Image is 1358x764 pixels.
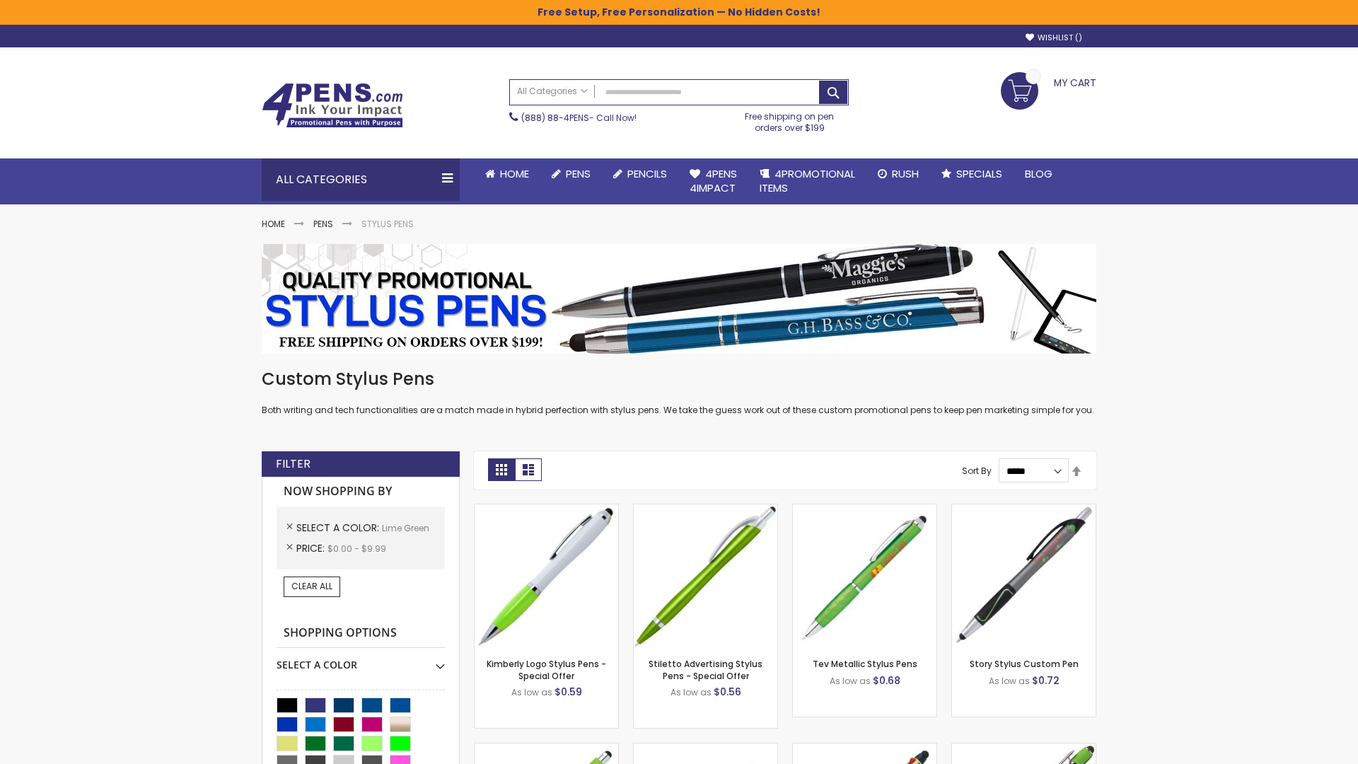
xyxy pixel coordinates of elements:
[488,458,515,481] strong: Grid
[277,618,445,649] strong: Shopping Options
[284,577,340,596] a: Clear All
[262,83,403,128] img: 4Pens Custom Pens and Promotional Products
[634,743,777,755] a: Cyber Stylus 0.7mm Fine Point Gel Grip Pen-Lime Green
[714,685,741,699] span: $0.56
[327,543,386,555] span: $0.00 - $9.99
[690,166,737,195] span: 4Pens 4impact
[555,685,582,699] span: $0.59
[952,743,1096,755] a: 4P-MS8B-Lime Green
[731,105,849,134] div: Free shipping on pen orders over $199
[521,112,589,124] a: (888) 88-4PENS
[487,658,606,681] a: Kimberly Logo Stylus Pens - Special Offer
[296,521,382,535] span: Select A Color
[930,158,1014,190] a: Specials
[510,80,595,103] a: All Categories
[1014,158,1064,190] a: Blog
[634,504,777,648] img: Stiletto Advertising Stylus Pens-Lime Green
[952,504,1096,648] img: Story Stylus Custom Pen-Lime Green
[671,686,712,698] span: As low as
[262,244,1096,354] img: Stylus Pens
[474,158,540,190] a: Home
[313,218,333,230] a: Pens
[500,166,529,181] span: Home
[760,166,855,195] span: 4PROMOTIONAL ITEMS
[873,673,900,688] span: $0.68
[892,166,919,181] span: Rush
[830,675,871,687] span: As low as
[475,743,618,755] a: Pearl Element Stylus Pens-Lime Green
[262,368,1096,417] div: Both writing and tech functionalities are a match made in hybrid perfection with stylus pens. We ...
[866,158,930,190] a: Rush
[952,504,1096,516] a: Story Stylus Custom Pen-Lime Green
[262,158,460,201] div: All Categories
[989,675,1030,687] span: As low as
[634,504,777,516] a: Stiletto Advertising Stylus Pens-Lime Green
[262,368,1096,390] h1: Custom Stylus Pens
[813,658,917,670] a: Tev Metallic Stylus Pens
[627,166,667,181] span: Pencils
[277,477,445,507] strong: Now Shopping by
[956,166,1002,181] span: Specials
[276,456,311,472] strong: Filter
[262,218,285,230] a: Home
[678,158,748,204] a: 4Pens4impact
[521,112,637,124] span: - Call Now!
[1026,33,1082,43] a: Wishlist
[296,541,327,555] span: Price
[1025,166,1052,181] span: Blog
[361,218,414,230] strong: Stylus Pens
[540,158,602,190] a: Pens
[602,158,678,190] a: Pencils
[793,504,936,516] a: Tev Metallic Stylus Pens-Lime Green
[566,166,591,181] span: Pens
[475,504,618,648] img: Kimberly Logo Stylus Pens-Lime Green
[793,743,936,755] a: Orbitor 4 Color Assorted Ink Metallic Stylus Pens-Lime Green
[475,504,618,516] a: Kimberly Logo Stylus Pens-Lime Green
[962,465,992,477] label: Sort By
[970,658,1079,670] a: Story Stylus Custom Pen
[382,522,429,534] span: Lime Green
[511,686,552,698] span: As low as
[748,158,866,204] a: 4PROMOTIONALITEMS
[649,658,762,681] a: Stiletto Advertising Stylus Pens - Special Offer
[291,580,332,592] span: Clear All
[1032,673,1060,688] span: $0.72
[517,86,588,97] span: All Categories
[793,504,936,648] img: Tev Metallic Stylus Pens-Lime Green
[277,648,445,672] div: Select A Color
